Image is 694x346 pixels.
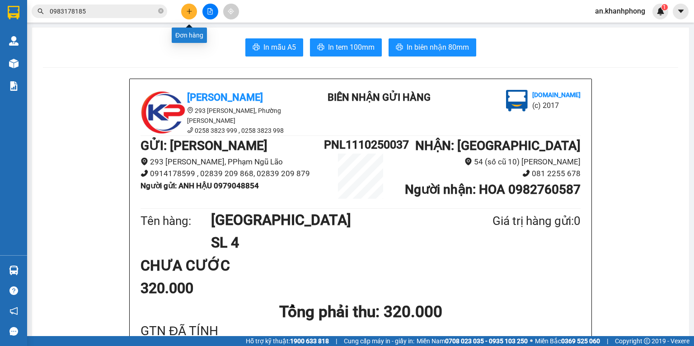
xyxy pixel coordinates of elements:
[532,100,581,111] li: (c) 2017
[141,156,324,168] li: 293 [PERSON_NAME], PPhạm Ngũ Lão
[9,81,19,91] img: solution-icon
[186,8,192,14] span: plus
[181,4,197,19] button: plus
[449,212,581,230] div: Giá trị hàng gửi: 0
[407,42,469,53] span: In biên nhận 80mm
[417,336,528,346] span: Miền Nam
[535,336,600,346] span: Miền Bắc
[103,34,151,42] b: [DOMAIN_NAME]
[187,127,193,133] span: phone
[141,324,581,338] div: GTN ĐÃ TÍNH
[211,209,449,231] h1: [GEOGRAPHIC_DATA]
[211,231,449,254] h1: SL 4
[415,138,581,153] b: NHẬN : [GEOGRAPHIC_DATA]
[73,13,102,71] b: BIÊN NHẬN GỬI HÀNG
[464,158,472,165] span: environment
[228,8,234,14] span: aim
[397,156,581,168] li: 54 (số cũ 10) [PERSON_NAME]
[158,7,164,16] span: close-circle
[141,158,148,165] span: environment
[8,6,19,19] img: logo-vxr
[158,8,164,14] span: close-circle
[202,4,218,19] button: file-add
[141,299,581,324] h1: Tổng phải thu: 320.000
[9,59,19,68] img: warehouse-icon
[103,43,151,54] li: (c) 2017
[9,36,19,46] img: warehouse-icon
[445,337,528,345] strong: 0708 023 035 - 0935 103 250
[310,38,382,56] button: printerIn tem 100mm
[187,92,263,103] b: [PERSON_NAME]
[317,43,324,52] span: printer
[141,90,186,135] img: logo.jpg
[141,169,148,177] span: phone
[9,266,19,275] img: warehouse-icon
[644,338,650,344] span: copyright
[324,136,397,154] h1: PNL1110250037
[290,337,329,345] strong: 1900 633 818
[141,126,303,136] li: 0258 3823 999 , 0258 3823 998
[328,92,431,103] b: BIÊN NHẬN GỬI HÀNG
[207,8,213,14] span: file-add
[328,42,375,53] span: In tem 100mm
[9,307,18,315] span: notification
[50,6,156,16] input: Tìm tên, số ĐT hoặc mã đơn
[677,7,685,15] span: caret-down
[263,42,296,53] span: In mẫu A5
[530,339,533,343] span: ⚪️
[141,168,324,180] li: 0914178599 , 02839 209 868, 02839 209 879
[187,107,193,113] span: environment
[9,327,18,336] span: message
[141,138,267,153] b: GỬI : [PERSON_NAME]
[141,106,303,126] li: 293 [PERSON_NAME], Phường [PERSON_NAME]
[532,91,581,98] b: [DOMAIN_NAME]
[245,38,303,56] button: printerIn mẫu A5
[389,38,476,56] button: printerIn biên nhận 80mm
[344,336,414,346] span: Cung cấp máy in - giấy in:
[656,7,665,15] img: icon-new-feature
[396,43,403,52] span: printer
[673,4,689,19] button: caret-down
[561,337,600,345] strong: 0369 525 060
[223,4,239,19] button: aim
[141,181,259,190] b: Người gửi : ANH HẬU 0979048854
[607,336,608,346] span: |
[253,43,260,52] span: printer
[9,286,18,295] span: question-circle
[38,8,44,14] span: search
[405,182,581,197] b: Người nhận : HOA 0982760587
[11,11,56,56] img: logo.jpg
[141,254,286,300] div: CHƯA CƯỚC 320.000
[336,336,337,346] span: |
[397,168,581,180] li: 081 2255 678
[125,11,147,33] img: logo.jpg
[246,336,329,346] span: Hỗ trợ kỹ thuật:
[661,4,668,10] sup: 1
[141,212,211,230] div: Tên hàng:
[588,5,652,17] span: an.khanhphong
[522,169,530,177] span: phone
[663,4,666,10] span: 1
[506,90,528,112] img: logo.jpg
